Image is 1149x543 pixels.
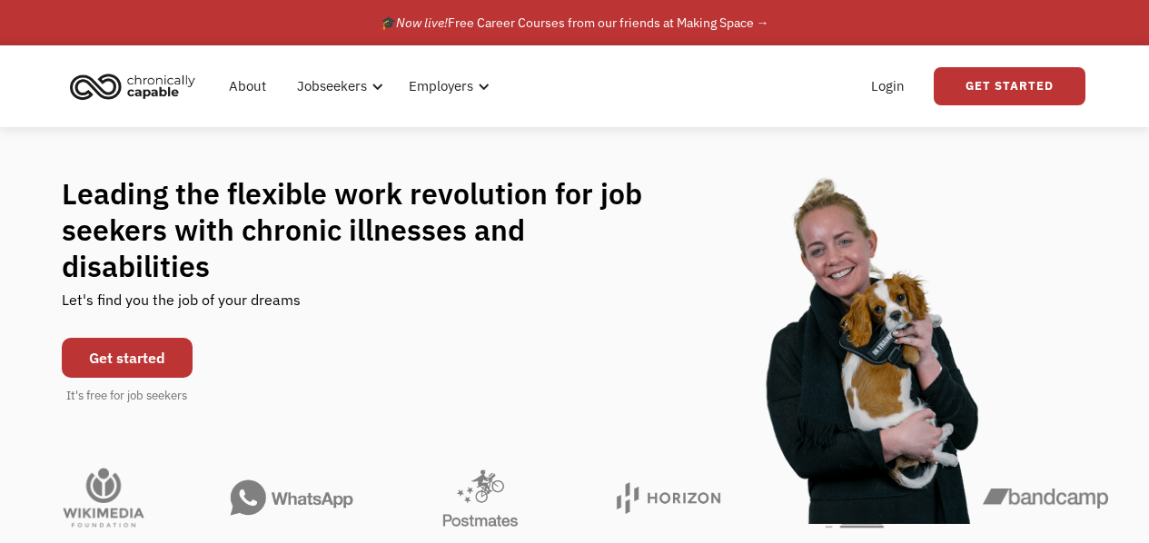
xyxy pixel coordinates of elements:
div: Jobseekers [297,75,367,97]
a: Get started [62,338,193,378]
em: Now live! [396,15,448,31]
a: home [64,66,209,106]
div: Employers [409,75,473,97]
div: Employers [398,57,495,115]
a: Login [860,57,916,115]
h1: Leading the flexible work revolution for job seekers with chronic illnesses and disabilities [62,175,678,284]
div: Jobseekers [286,57,389,115]
img: Chronically Capable logo [64,66,201,106]
div: Let's find you the job of your dreams [62,284,301,329]
div: It's free for job seekers [66,387,187,405]
div: 🎓 Free Career Courses from our friends at Making Space → [381,12,769,34]
a: Get Started [934,67,1085,105]
a: About [218,57,277,115]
